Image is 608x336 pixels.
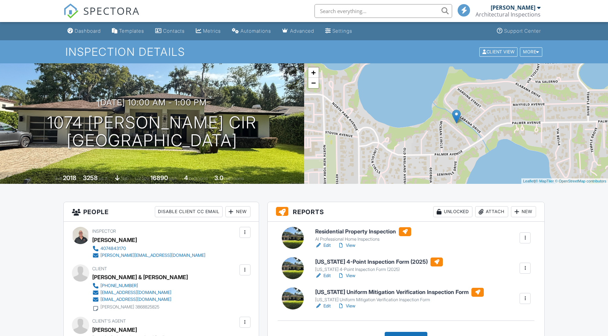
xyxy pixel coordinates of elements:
div: Advanced [290,28,314,34]
h1: 1074 [PERSON_NAME] Cir [GEOGRAPHIC_DATA] [47,114,257,150]
a: Advanced [279,25,317,38]
a: [PERSON_NAME][EMAIL_ADDRESS][DOMAIN_NAME] [92,252,205,259]
a: [US_STATE] 4-Point Inspection Form (2025) [US_STATE] 4-Point Inspection Form (2025) [315,258,443,273]
input: Search everything... [314,4,452,18]
div: 16890 [150,174,168,181]
span: Client's Agent [92,318,126,324]
a: [PHONE_NUMBER] [92,282,182,289]
a: © OpenStreetMap contributors [555,179,606,183]
div: Unlocked [433,206,472,217]
span: Client [92,266,107,271]
div: 4 [184,174,188,181]
a: 4074843170 [92,245,205,252]
a: Settings [322,25,355,38]
a: Client View [479,49,519,54]
div: Client View [479,47,518,56]
span: SPECTORA [83,3,140,18]
div: New [225,206,250,217]
span: Built [54,176,62,181]
a: Zoom out [308,78,319,88]
h6: Residential Property Inspection [315,227,411,236]
h3: [DATE] 10:00 am - 1:00 pm [97,98,207,107]
h6: [US_STATE] Uniform Mitigation Verification Inspection Form [315,288,484,297]
h1: Inspection Details [65,46,543,58]
h3: People [64,202,259,222]
div: New [511,206,536,217]
a: Edit [315,242,331,249]
div: [EMAIL_ADDRESS][DOMAIN_NAME] [100,297,171,302]
div: Disable Client CC Email [155,206,223,217]
div: Settings [332,28,352,34]
span: slab [121,176,128,181]
div: [PERSON_NAME] [92,235,137,245]
div: Architectural Inspections [476,11,541,18]
a: Contacts [152,25,188,38]
div: [US_STATE] 4-Point Inspection Form (2025) [315,267,443,272]
div: [US_STATE] Uniform Mitigation Verification Inspection Form [315,297,484,303]
a: [EMAIL_ADDRESS][DOMAIN_NAME] [92,289,182,296]
img: The Best Home Inspection Software - Spectora [63,3,78,19]
span: bedrooms [189,176,208,181]
div: [PERSON_NAME] 3868825825 [100,304,159,310]
a: Dashboard [65,25,104,38]
a: Zoom in [308,67,319,78]
a: View [338,242,355,249]
div: Support Center [504,28,541,34]
a: Edit [315,272,331,279]
div: 2018 [63,174,76,181]
a: © MapTiler [535,179,554,183]
div: Contacts [163,28,185,34]
div: Dashboard [75,28,101,34]
a: View [338,303,355,309]
div: Templates [119,28,144,34]
div: Attach [475,206,508,217]
a: [EMAIL_ADDRESS][DOMAIN_NAME] [92,296,182,303]
span: sq. ft. [99,176,108,181]
a: [US_STATE] Uniform Mitigation Verification Inspection Form [US_STATE] Uniform Mitigation Verifica... [315,288,484,303]
a: Leaflet [523,179,534,183]
div: [PERSON_NAME] [491,4,535,11]
h6: [US_STATE] 4-Point Inspection Form (2025) [315,258,443,266]
span: Inspector [92,229,116,234]
div: [PHONE_NUMBER] [100,283,138,288]
a: Residential Property Inspection AI Professional Home Inspections [315,227,411,242]
a: Automations (Basic) [229,25,274,38]
a: Templates [109,25,147,38]
div: Metrics [203,28,221,34]
a: Support Center [494,25,544,38]
div: More [520,47,542,56]
div: [EMAIL_ADDRESS][DOMAIN_NAME] [100,290,171,295]
div: 4074843170 [100,246,126,251]
div: 3.0 [214,174,223,181]
div: | [521,178,608,184]
span: Lot Size [135,176,149,181]
a: Metrics [193,25,224,38]
a: View [338,272,355,279]
a: Edit [315,303,331,309]
div: [PERSON_NAME][EMAIL_ADDRESS][DOMAIN_NAME] [100,253,205,258]
div: AI Professional Home Inspections [315,237,411,242]
a: [PERSON_NAME] [92,325,137,335]
span: bathrooms [224,176,244,181]
a: SPECTORA [63,9,140,24]
h3: Reports [268,202,545,222]
div: Automations [241,28,271,34]
span: sq.ft. [169,176,178,181]
div: [PERSON_NAME] & [PERSON_NAME] [92,272,188,282]
div: 3258 [83,174,98,181]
